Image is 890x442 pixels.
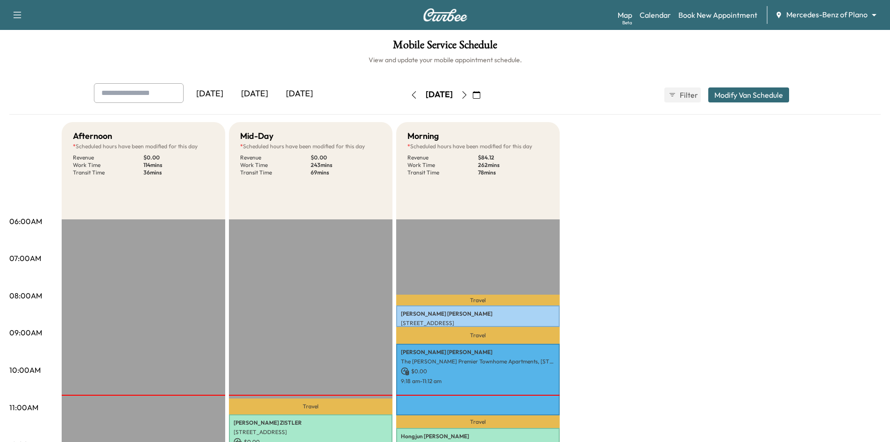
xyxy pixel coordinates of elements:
span: Filter [680,89,697,101]
p: Travel [396,295,560,305]
p: Transit Time [73,169,143,176]
p: 09:00AM [9,327,42,338]
p: 262 mins [478,161,548,169]
p: The [PERSON_NAME] Premier Townhome Apartments, [STREET_ADDRESS][PERSON_NAME] [401,358,555,365]
p: Revenue [240,154,311,161]
p: $ 0.00 [401,367,555,376]
button: Filter [664,87,701,102]
p: $ 84.12 [478,154,548,161]
h5: Mid-Day [240,130,273,143]
p: $ 0.00 [311,154,381,161]
h1: Mobile Service Schedule [9,39,881,55]
div: [DATE] [187,83,232,105]
p: 69 mins [311,169,381,176]
p: [STREET_ADDRESS] [234,428,388,436]
p: 243 mins [311,161,381,169]
p: Transit Time [407,169,478,176]
p: Scheduled hours have been modified for this day [73,143,214,150]
p: Transit Time [240,169,311,176]
div: [DATE] [426,89,453,101]
p: Scheduled hours have been modified for this day [407,143,548,150]
p: 36 mins [143,169,214,176]
p: Revenue [407,154,478,161]
a: Book New Appointment [678,9,757,21]
p: Travel [396,415,560,428]
p: [PERSON_NAME] [PERSON_NAME] [401,310,555,318]
p: 9:18 am - 11:12 am [401,377,555,385]
p: Revenue [73,154,143,161]
p: 11:00AM [9,402,38,413]
p: 07:00AM [9,253,41,264]
p: Travel [229,399,392,414]
p: Work Time [73,161,143,169]
p: Work Time [407,161,478,169]
p: 10:00AM [9,364,41,376]
p: 78 mins [478,169,548,176]
div: Beta [622,19,632,26]
div: [DATE] [277,83,322,105]
a: Calendar [640,9,671,21]
p: Work Time [240,161,311,169]
h5: Morning [407,130,439,143]
img: Curbee Logo [423,8,468,22]
p: 114 mins [143,161,214,169]
h6: View and update your mobile appointment schedule. [9,55,881,65]
p: [PERSON_NAME] [PERSON_NAME] [401,348,555,356]
div: [DATE] [232,83,277,105]
span: Mercedes-Benz of Plano [786,9,868,20]
p: 06:00AM [9,216,42,227]
p: [PERSON_NAME] ZISTLER [234,419,388,427]
p: Scheduled hours have been modified for this day [240,143,381,150]
p: Hongjun [PERSON_NAME] [401,433,555,440]
p: $ 0.00 [143,154,214,161]
p: Travel [396,327,560,344]
h5: Afternoon [73,130,112,143]
a: MapBeta [618,9,632,21]
p: [STREET_ADDRESS] [401,319,555,327]
button: Modify Van Schedule [708,87,789,102]
p: 08:00AM [9,290,42,301]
